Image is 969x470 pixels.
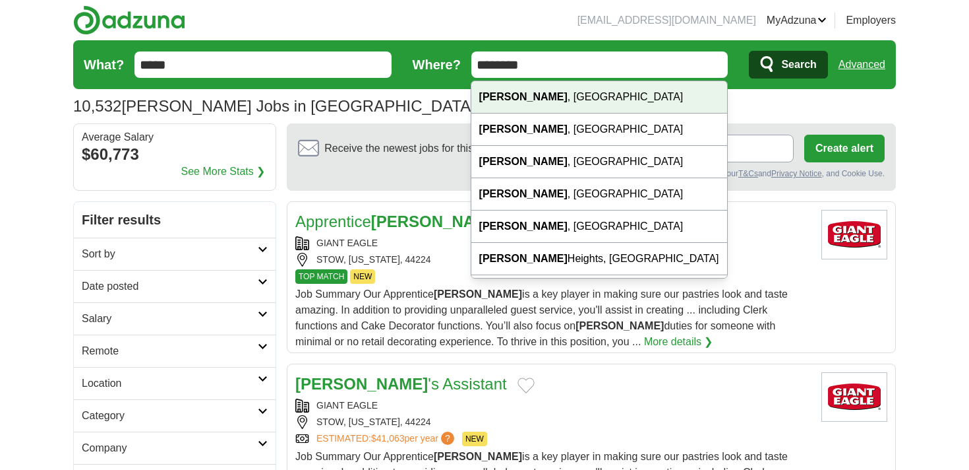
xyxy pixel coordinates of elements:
strong: [PERSON_NAME] [479,220,568,232]
div: Heights, [GEOGRAPHIC_DATA] [471,243,727,275]
div: $60,773 [82,143,268,166]
div: By creating an alert, you agree to our and , and Cookie Use. [298,168,885,180]
div: STOW, [US_STATE], 44224 [295,415,811,429]
a: Sort by [74,238,276,270]
strong: [PERSON_NAME] [479,156,568,167]
a: Privacy Notice [771,169,822,178]
label: What? [84,55,124,75]
a: GIANT EAGLE [316,400,378,411]
span: Receive the newest jobs for this search : [324,141,550,156]
a: Company [74,432,276,464]
button: Create alert [804,135,885,162]
h2: Category [82,408,258,424]
strong: [PERSON_NAME] [479,91,568,102]
span: 10,532 [73,94,121,118]
h2: Sort by [82,246,258,262]
a: More details ❯ [644,334,713,350]
h1: [PERSON_NAME] Jobs in [GEOGRAPHIC_DATA] [73,97,475,115]
span: ? [441,432,454,445]
h2: Salary [82,311,258,327]
a: Location [74,367,276,399]
div: Park, [GEOGRAPHIC_DATA] [471,275,727,308]
strong: [PERSON_NAME] [434,451,522,462]
a: ESTIMATED:$41,063per year? [316,432,457,446]
img: Giant Eagle logo [821,210,887,259]
img: Giant Eagle logo [821,372,887,422]
strong: [PERSON_NAME] [479,188,568,199]
a: Advanced [838,51,885,78]
h2: Remote [82,343,258,359]
div: , [GEOGRAPHIC_DATA] [471,146,727,178]
button: Add to favorite jobs [517,378,535,393]
strong: [PERSON_NAME] [479,123,568,135]
label: Where? [413,55,461,75]
span: Job Summary Our Apprentice is a key player in making sure our pastries look and taste amazing. In... [295,288,788,347]
span: NEW [462,432,487,446]
a: See More Stats ❯ [181,164,266,180]
a: Apprentice[PERSON_NAME] [295,213,504,230]
span: $41,063 [371,433,405,444]
h2: Company [82,440,258,456]
strong: [PERSON_NAME] [479,253,568,264]
div: Average Salary [82,132,268,143]
a: [PERSON_NAME]'s Assistant [295,375,507,393]
a: Category [74,399,276,432]
h2: Location [82,376,258,391]
strong: [PERSON_NAME] [575,320,664,331]
a: T&Cs [738,169,758,178]
a: Remote [74,335,276,367]
strong: [PERSON_NAME] [434,288,522,300]
li: [EMAIL_ADDRESS][DOMAIN_NAME] [577,13,756,28]
button: Search [749,51,827,79]
a: GIANT EAGLE [316,238,378,248]
h2: Date posted [82,279,258,294]
a: Date posted [74,270,276,302]
h2: Filter results [74,202,276,238]
div: , [GEOGRAPHIC_DATA] [471,178,727,211]
span: NEW [350,269,375,284]
a: MyAdzuna [767,13,827,28]
a: Employers [846,13,896,28]
a: Salary [74,302,276,335]
strong: [PERSON_NAME] [295,375,428,393]
div: , [GEOGRAPHIC_DATA] [471,211,727,243]
div: STOW, [US_STATE], 44224 [295,253,811,267]
strong: [PERSON_NAME] [371,213,504,230]
span: TOP MATCH [295,269,347,284]
span: Search [781,51,816,78]
img: Adzuna logo [73,5,185,35]
div: , [GEOGRAPHIC_DATA] [471,81,727,114]
div: , [GEOGRAPHIC_DATA] [471,114,727,146]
